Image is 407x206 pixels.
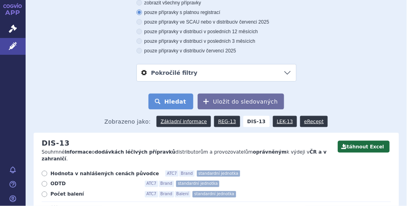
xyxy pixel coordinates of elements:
[253,149,287,155] strong: oprávněným
[50,191,138,198] span: Počet balení
[136,9,297,16] label: pouze přípravky s platnou registrací
[95,149,176,155] strong: dodávkách léčivých přípravků
[136,19,297,25] label: pouze přípravky ve SCAU nebo v distribuci
[179,170,194,177] span: Brand
[159,181,174,187] span: Brand
[145,181,158,187] span: ATC7
[214,116,240,127] a: REG-13
[145,191,158,198] span: ATC7
[136,28,297,35] label: pouze přípravky v distribuci v posledních 12 měsících
[136,38,297,44] label: pouze přípravky v distribuci v posledních 3 měsících
[175,191,190,198] span: Balení
[192,191,236,198] span: standardní jednotka
[136,48,297,54] label: pouze přípravky v distribuci
[338,141,390,153] button: Stáhnout Excel
[137,64,296,81] a: Pokročilé filtry
[243,116,270,127] strong: DIS-13
[50,170,159,177] span: Hodnota v nahlášených cenách původce
[65,149,92,155] strong: informace
[176,181,219,187] span: standardní jednotka
[198,94,284,110] button: Uložit do sledovaných
[104,116,151,127] span: Zobrazeno jako:
[42,139,70,148] h2: DIS-13
[165,170,178,177] span: ATC7
[236,19,269,25] span: v červenci 2025
[156,116,211,127] a: Základní informace
[50,181,138,187] span: ODTD
[159,191,174,198] span: Brand
[197,170,240,177] span: standardní jednotka
[202,48,236,54] span: v červenci 2025
[148,94,194,110] button: Hledat
[273,116,297,127] a: LEK-13
[42,149,327,162] p: Souhrnné o distributorům a provozovatelům k výdeji v .
[300,116,328,127] a: eRecept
